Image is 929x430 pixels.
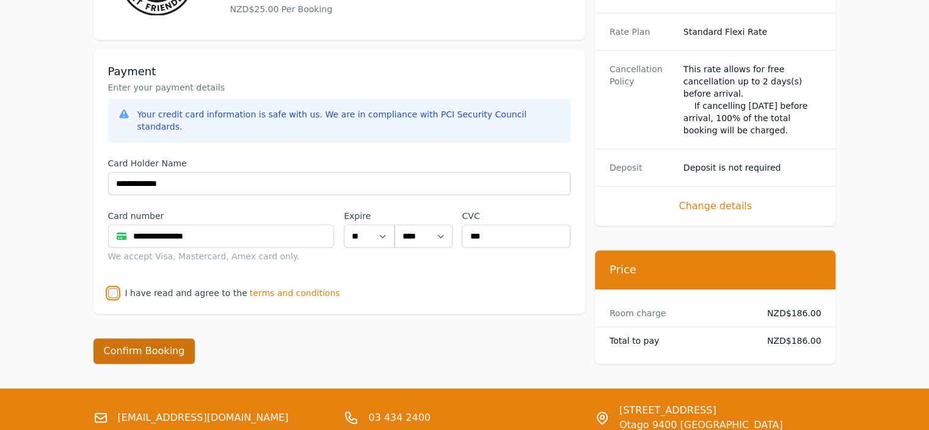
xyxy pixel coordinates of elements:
[610,63,674,136] dt: Cancellation Policy
[757,335,822,347] dd: NZD$186.00
[757,307,822,319] dd: NZD$186.00
[137,108,561,133] div: Your credit card information is safe with us. We are in compliance with PCI Security Council stan...
[344,210,395,222] label: Expire
[610,262,822,277] h3: Price
[683,26,822,38] dd: Standard Flexi Rate
[610,335,748,347] dt: Total to pay
[108,157,570,169] label: Card Holder Name
[610,199,822,213] span: Change details
[108,250,335,262] div: We accept Visa, Mastercard, Amex card only.
[118,410,289,425] a: [EMAIL_ADDRESS][DOMAIN_NAME]
[125,288,247,298] label: I have read and agree to the
[108,81,570,94] p: Enter your payment details
[250,287,340,299] span: terms and conditions
[368,410,431,425] a: 03 434 2400
[610,307,748,319] dt: Room charge
[395,210,452,222] label: .
[93,338,195,364] button: Confirm Booking
[108,210,335,222] label: Card number
[108,64,570,79] h3: Payment
[683,161,822,174] dd: Deposit is not required
[610,26,674,38] dt: Rate Plan
[683,63,822,136] div: This rate allows for free cancellation up to 2 days(s) before arrival. If cancelling [DATE] befor...
[619,403,783,418] span: [STREET_ADDRESS]
[230,3,493,15] p: NZD$25.00 Per Booking
[462,210,570,222] label: CVC
[610,161,674,174] dt: Deposit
